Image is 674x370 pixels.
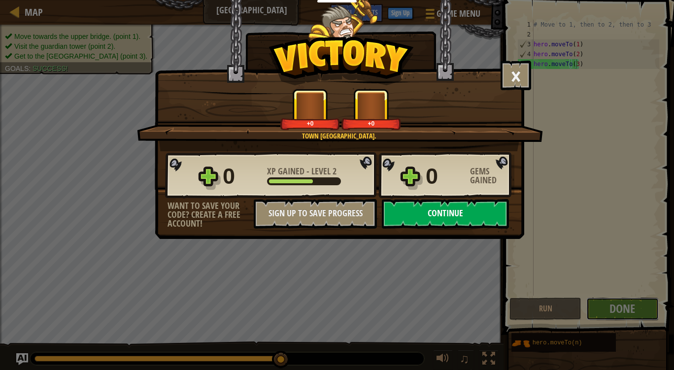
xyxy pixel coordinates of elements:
[343,120,399,127] div: +0
[184,131,495,141] div: Town [GEOGRAPHIC_DATA].
[267,165,306,177] span: XP Gained
[282,120,338,127] div: +0
[470,167,514,185] div: Gems Gained
[426,161,464,192] div: 0
[269,36,414,86] img: Victory
[267,167,337,176] div: -
[254,199,377,229] button: Sign Up to Save Progress
[309,165,333,177] span: Level
[382,199,509,229] button: Continue
[501,61,531,90] button: ×
[333,165,337,177] span: 2
[168,202,254,228] div: Want to save your code? Create a free account!
[223,161,261,192] div: 0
